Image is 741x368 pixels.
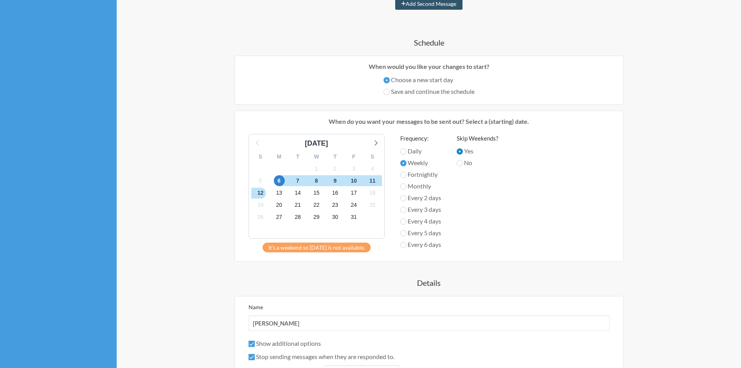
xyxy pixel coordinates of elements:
span: Sunday, November 9, 2025 [330,175,341,186]
input: Every 3 days [400,207,406,213]
h4: Schedule [196,37,662,48]
span: Monday, November 24, 2025 [349,200,359,211]
label: Fortnightly [400,170,441,179]
span: Thursday, November 27, 2025 [274,212,285,223]
input: Choose a new start day [384,77,390,83]
label: Frequency: [400,134,441,143]
span: Sunday, November 2, 2025 [330,163,341,174]
span: Wednesday, November 19, 2025 [255,200,266,211]
p: When do you want your messages to be sent out? Select a (starting) date. [241,117,617,126]
div: S [363,151,382,163]
span: Sunday, November 30, 2025 [330,212,341,223]
label: Choose a new start day [384,75,475,85]
div: W [307,151,326,163]
label: No [457,158,498,167]
input: Every 5 days [400,230,406,236]
span: Saturday, November 1, 2025 [311,163,322,174]
input: Stop sending messages when they are responded to. [249,354,255,360]
div: [DATE] [302,138,331,149]
input: Daily [400,148,406,155]
input: Weekly [400,160,406,166]
span: Monday, November 10, 2025 [349,175,359,186]
label: Show additional options [249,340,321,347]
label: Weekly [400,158,441,167]
label: Every 6 days [400,240,441,249]
label: Every 2 days [400,193,441,202]
span: Monday, November 17, 2025 [349,188,359,199]
span: Monday, November 3, 2025 [349,163,359,174]
div: F [345,151,363,163]
span: Thursday, November 20, 2025 [274,200,285,211]
label: Name [249,304,263,310]
span: Tuesday, November 11, 2025 [367,175,378,186]
span: Sunday, November 23, 2025 [330,200,341,211]
span: Tuesday, November 18, 2025 [367,188,378,199]
span: Wednesday, November 5, 2025 [255,175,266,186]
span: Saturday, November 15, 2025 [311,188,322,199]
label: Save and continue the schedule [384,87,475,96]
span: Thursday, November 13, 2025 [274,188,285,199]
span: Wednesday, November 26, 2025 [255,212,266,223]
div: S [251,151,270,163]
label: Stop sending messages when they are responded to. [249,353,394,360]
div: T [326,151,345,163]
label: Monthly [400,181,441,191]
div: It's a weekend so [DATE] is not available. [263,243,371,252]
input: Fortnightly [400,172,406,178]
span: Friday, November 21, 2025 [293,200,303,211]
span: Tuesday, November 4, 2025 [367,163,378,174]
input: Every 6 days [400,242,406,248]
span: Friday, November 14, 2025 [293,188,303,199]
input: Save and continue the schedule [384,89,390,95]
span: Sunday, November 16, 2025 [330,188,341,199]
input: Every 2 days [400,195,406,201]
span: Monday, December 1, 2025 [349,212,359,223]
label: Yes [457,146,498,156]
span: Saturday, November 8, 2025 [311,175,322,186]
span: Thursday, November 6, 2025 [274,175,285,186]
input: Yes [457,148,463,155]
input: Every 4 days [400,218,406,225]
span: Wednesday, November 12, 2025 [255,188,266,199]
input: Monthly [400,183,406,190]
p: When would you like your changes to start? [241,62,617,71]
label: Skip Weekends? [457,134,498,143]
input: Show additional options [249,341,255,347]
span: Friday, November 7, 2025 [293,175,303,186]
input: No [457,160,463,166]
span: Friday, November 28, 2025 [293,212,303,223]
h4: Details [196,277,662,288]
label: Every 4 days [400,217,441,226]
span: Saturday, November 29, 2025 [311,212,322,223]
input: We suggest a 2 to 4 word name [249,315,610,331]
label: Daily [400,146,441,156]
label: Every 5 days [400,228,441,238]
span: Saturday, November 22, 2025 [311,200,322,211]
div: M [270,151,289,163]
div: T [289,151,307,163]
label: Every 3 days [400,205,441,214]
span: Tuesday, November 25, 2025 [367,200,378,211]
